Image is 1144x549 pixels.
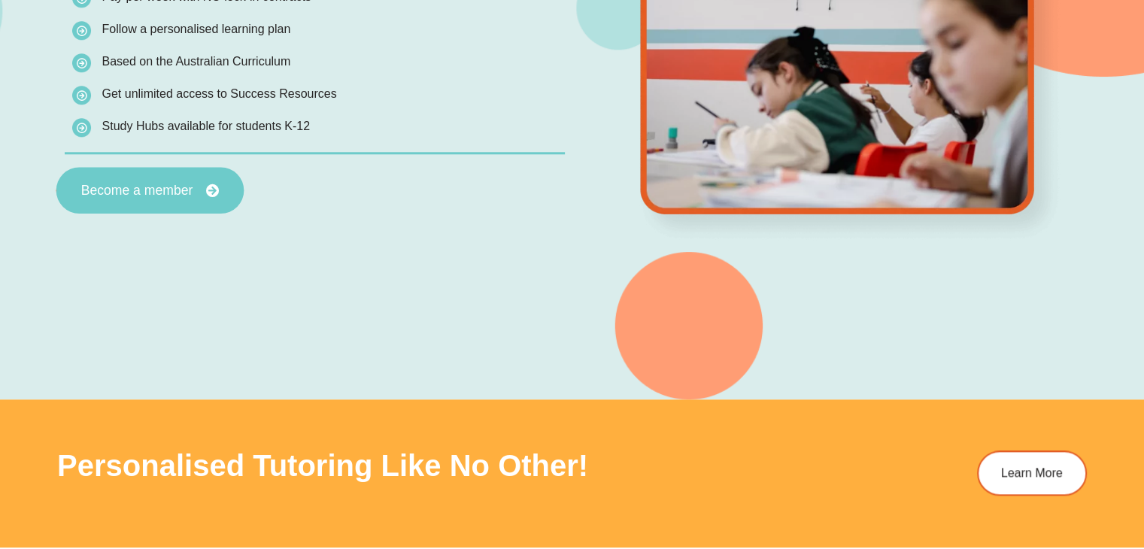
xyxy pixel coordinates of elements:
h3: Personalised tutoring like no other! [57,450,751,481]
img: icon-list.png [72,86,91,105]
a: Become a member [56,168,244,214]
iframe: Chat Widget [894,380,1144,549]
span: Study Hubs available for students K-12 [102,120,311,132]
img: icon-list.png [72,21,91,40]
img: icon-list.png [72,118,91,137]
span: Become a member [81,184,193,198]
span: Based on the Australian Curriculum [102,55,291,68]
img: icon-list.png [72,53,91,72]
span: Follow a personalised learning plan [102,23,291,35]
span: Get unlimited access to Success Resources [102,87,337,100]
